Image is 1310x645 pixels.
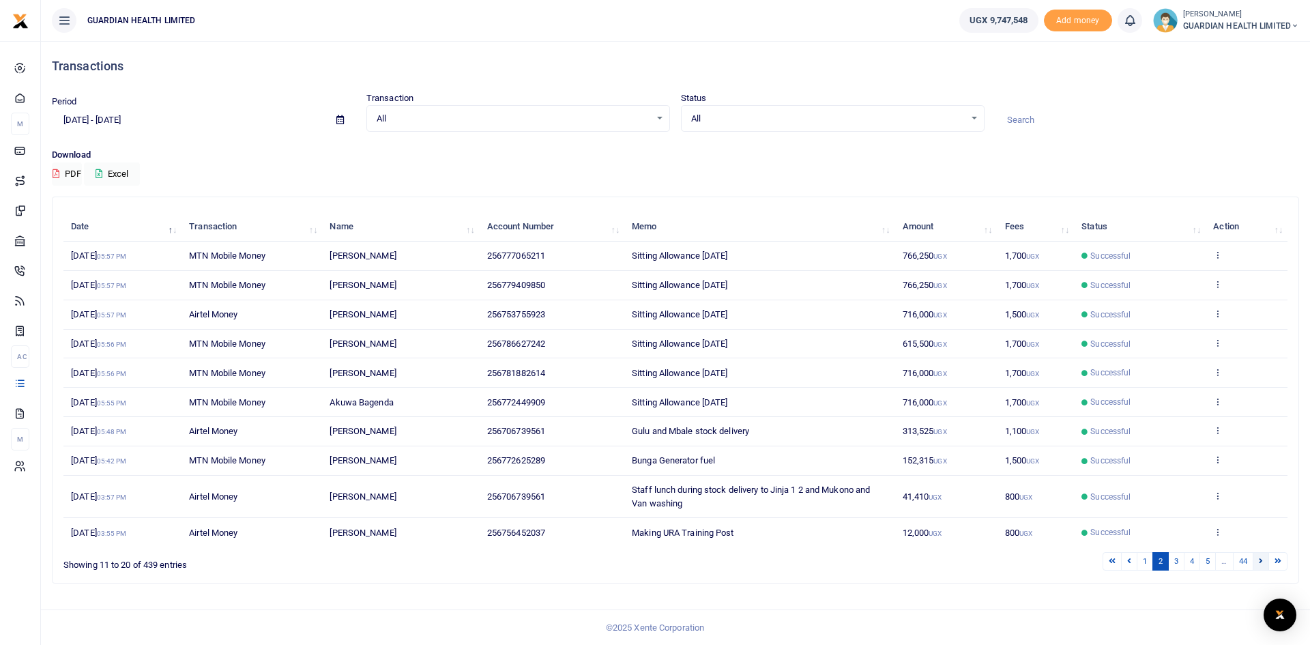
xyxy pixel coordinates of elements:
span: Successful [1090,338,1131,350]
small: UGX [933,253,946,260]
small: UGX [933,341,946,348]
span: MTN Mobile Money [189,368,265,378]
input: select period [52,109,325,132]
th: Status: activate to sort column ascending [1074,212,1206,242]
span: 256756452037 [487,528,545,538]
small: UGX [933,282,946,289]
small: UGX [1026,370,1039,377]
span: MTN Mobile Money [189,455,265,465]
span: [PERSON_NAME] [330,250,396,261]
small: [PERSON_NAME] [1183,9,1299,20]
span: All [691,112,965,126]
span: Airtel Money [189,426,237,436]
th: Fees: activate to sort column ascending [997,212,1074,242]
span: [DATE] [71,280,126,290]
span: Gulu and Mbale stock delivery [632,426,749,436]
span: UGX 9,747,548 [970,14,1028,27]
span: Staff lunch during stock delivery to Jinja 1 2 and Mukono and Van washing [632,485,870,508]
span: [PERSON_NAME] [330,280,396,290]
small: UGX [1026,282,1039,289]
label: Status [681,91,707,105]
span: [DATE] [71,397,126,407]
span: 1,700 [1005,280,1040,290]
span: [DATE] [71,250,126,261]
span: Successful [1090,279,1131,291]
span: MTN Mobile Money [189,339,265,349]
span: 800 [1005,528,1033,538]
button: PDF [52,162,82,186]
span: Successful [1090,526,1131,539]
span: Sitting Allowance [DATE] [632,280,727,290]
a: 5 [1199,552,1216,571]
div: Showing 11 to 20 of 439 entries [63,551,568,572]
a: logo-small logo-large logo-large [12,15,29,25]
small: UGX [933,457,946,465]
small: UGX [929,493,942,501]
small: UGX [1026,428,1039,435]
label: Transaction [366,91,413,105]
span: Successful [1090,425,1131,438]
a: UGX 9,747,548 [959,8,1038,33]
span: GUARDIAN HEALTH LIMITED [82,14,201,27]
a: 1 [1137,552,1153,571]
span: [PERSON_NAME] [330,339,396,349]
span: 1,700 [1005,339,1040,349]
small: 05:56 PM [97,341,127,348]
span: Sitting Allowance [DATE] [632,250,727,261]
span: Successful [1090,250,1131,262]
th: Name: activate to sort column ascending [322,212,479,242]
span: 256706739561 [487,491,545,502]
small: UGX [933,370,946,377]
span: [DATE] [71,528,126,538]
span: 256786627242 [487,339,545,349]
span: 313,525 [903,426,947,436]
a: 4 [1184,552,1200,571]
small: 05:56 PM [97,370,127,377]
span: 716,000 [903,368,947,378]
small: 05:55 PM [97,399,127,407]
li: Toup your wallet [1044,10,1112,32]
small: UGX [1026,399,1039,407]
a: profile-user [PERSON_NAME] GUARDIAN HEALTH LIMITED [1153,8,1299,33]
span: Successful [1090,491,1131,503]
small: 03:57 PM [97,493,127,501]
input: Search [995,109,1299,132]
span: Sitting Allowance [DATE] [632,309,727,319]
small: UGX [929,530,942,537]
span: Airtel Money [189,491,237,502]
span: [DATE] [71,339,126,349]
th: Transaction: activate to sort column ascending [181,212,322,242]
small: 05:57 PM [97,311,127,319]
p: Download [52,148,1299,162]
span: 1,700 [1005,250,1040,261]
span: [DATE] [71,368,126,378]
span: Bunga Generator fuel [632,455,715,465]
span: Akuwa Bagenda [330,397,393,407]
a: Add money [1044,14,1112,25]
div: Open Intercom Messenger [1264,599,1296,631]
span: 12,000 [903,528,942,538]
img: profile-user [1153,8,1178,33]
span: 800 [1005,491,1033,502]
small: UGX [1026,341,1039,348]
li: Ac [11,345,29,368]
span: Successful [1090,309,1131,321]
span: GUARDIAN HEALTH LIMITED [1183,20,1299,32]
span: [PERSON_NAME] [330,455,396,465]
span: All [377,112,650,126]
small: 05:57 PM [97,253,127,260]
span: 256753755923 [487,309,545,319]
label: Period [52,95,77,109]
span: 256777065211 [487,250,545,261]
span: [DATE] [71,309,126,319]
span: [DATE] [71,491,126,502]
span: Airtel Money [189,528,237,538]
li: M [11,428,29,450]
span: [PERSON_NAME] [330,368,396,378]
th: Amount: activate to sort column ascending [894,212,997,242]
small: 05:42 PM [97,457,127,465]
small: UGX [1026,457,1039,465]
span: [PERSON_NAME] [330,309,396,319]
th: Action: activate to sort column ascending [1206,212,1287,242]
span: Successful [1090,396,1131,408]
